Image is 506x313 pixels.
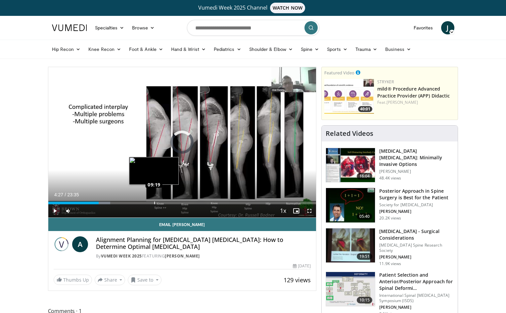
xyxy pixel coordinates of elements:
[128,275,161,285] button: Save to
[387,99,418,105] a: [PERSON_NAME]
[326,188,454,223] a: 05:40 Posterior Approach in Spine Surgery is Best for the Patient Society for [MEDICAL_DATA] [PER...
[128,21,159,34] a: Browse
[95,275,125,285] button: Share
[357,253,373,260] span: 19:51
[379,148,454,168] h3: [MEDICAL_DATA] [MEDICAL_DATA]: Minimally Invasive Options
[96,253,311,259] div: By FEATURING
[48,204,62,217] button: Play
[91,21,128,34] a: Specialties
[324,70,354,76] small: Featured Video
[324,79,374,114] a: 40:01
[326,272,375,306] img: beefc228-5859-4966-8bc6-4c9aecbbf021.150x105_q85_crop-smart_upscale.jpg
[357,213,373,220] span: 05:40
[297,43,323,56] a: Spine
[326,130,373,137] h4: Related Videos
[276,204,290,217] button: Playback Rate
[245,43,297,56] a: Shoulder & Elbow
[379,293,454,303] p: International Spinal [MEDICAL_DATA] Symposium (ISDS)
[357,173,373,179] span: 16:04
[48,202,316,204] div: Progress Bar
[379,169,454,174] p: [PERSON_NAME]
[303,204,316,217] button: Fullscreen
[377,99,455,105] div: Feat.
[358,106,372,112] span: 40:01
[326,148,375,182] img: 9f1438f7-b5aa-4a55-ab7b-c34f90e48e66.150x105_q85_crop-smart_upscale.jpg
[84,43,125,56] a: Knee Recon
[165,253,200,259] a: [PERSON_NAME]
[62,204,75,217] button: Mute
[379,272,454,292] h3: Patient Selection and Anterior/Posterior Approach for Spinal Deformi…
[379,261,401,266] p: 11.9K views
[48,43,85,56] a: Hip Recon
[379,305,454,310] p: [PERSON_NAME]
[381,43,415,56] a: Business
[379,254,454,260] p: [PERSON_NAME]
[167,43,210,56] a: Hand & Wrist
[326,228,454,266] a: 19:51 [MEDICAL_DATA] - Surgical Considerations [MEDICAL_DATA] Spine Research Society [PERSON_NAME...
[210,43,245,56] a: Pediatrics
[48,218,316,231] a: Email [PERSON_NAME]
[101,253,142,259] a: Vumedi Week 2025
[53,3,453,13] a: Vumedi Week 2025 ChannelWATCH NOW
[67,192,79,197] span: 23:35
[379,243,454,253] p: [MEDICAL_DATA] Spine Research Society
[357,297,373,303] span: 10:15
[54,236,69,252] img: Vumedi Week 2025
[410,21,437,34] a: Favorites
[377,79,394,85] a: Stryker
[48,67,316,218] video-js: Video Player
[379,215,401,221] p: 20.2K views
[377,86,450,99] a: mild® Procedure Advanced Practice Provider (APP) Didactic
[270,3,305,13] span: WATCH NOW
[323,43,351,56] a: Sports
[96,236,311,251] h4: Alignment Planning for [MEDICAL_DATA] [MEDICAL_DATA]: How to Determine Optimal [MEDICAL_DATA]
[72,236,88,252] a: A
[379,176,401,181] p: 48.4K views
[441,21,454,34] a: J
[326,188,375,222] img: 3b6f0384-b2b2-4baa-b997-2e524ebddc4b.150x105_q85_crop-smart_upscale.jpg
[129,157,179,185] img: image.jpeg
[379,188,454,201] h3: Posterior Approach in Spine Surgery is Best for the Patient
[379,228,454,241] h3: [MEDICAL_DATA] - Surgical Considerations
[54,275,92,285] a: Thumbs Up
[65,192,66,197] span: /
[324,79,374,114] img: 4f822da0-6aaa-4e81-8821-7a3c5bb607c6.150x105_q85_crop-smart_upscale.jpg
[379,202,454,208] p: Society for [MEDICAL_DATA]
[187,20,319,36] input: Search topics, interventions
[125,43,167,56] a: Foot & Ankle
[284,276,311,284] span: 129 views
[351,43,382,56] a: Trauma
[326,148,454,183] a: 16:04 [MEDICAL_DATA] [MEDICAL_DATA]: Minimally Invasive Options [PERSON_NAME] 48.4K views
[54,192,63,197] span: 4:27
[52,24,87,31] img: VuMedi Logo
[293,263,311,269] div: [DATE]
[290,204,303,217] button: Enable picture-in-picture mode
[326,228,375,263] img: df977cbb-5756-427a-b13c-efcd69dcbbf0.150x105_q85_crop-smart_upscale.jpg
[379,209,454,214] p: [PERSON_NAME]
